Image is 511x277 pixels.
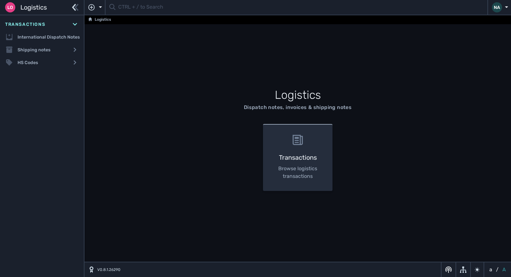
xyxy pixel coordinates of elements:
span: Logistics [20,3,47,12]
span: / [496,266,499,273]
button: a [488,266,493,273]
span: Transactions [5,21,45,28]
a: Transactions Browse logistics transactions [259,124,337,191]
div: Dispatch notes, invoices & shipping notes [244,104,352,111]
button: A [501,266,507,273]
h1: Logistics [143,86,453,104]
input: CTRL + / to Search [118,1,484,14]
div: Lo [5,2,15,12]
p: Browse logistics transactions [273,165,323,180]
span: V0.8.1.26290 [97,267,120,273]
a: Logistics [88,16,111,24]
h3: Transactions [273,153,323,162]
div: NA [492,2,502,12]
